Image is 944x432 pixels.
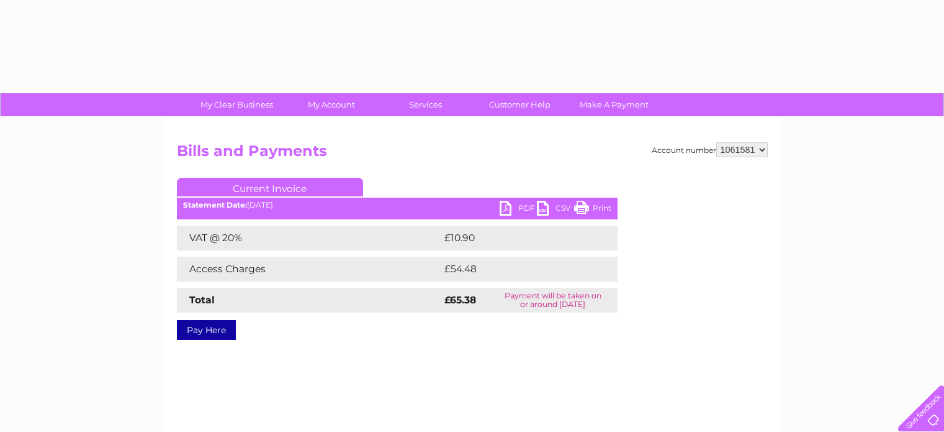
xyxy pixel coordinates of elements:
[177,226,441,250] td: VAT @ 20%
[537,201,574,219] a: CSV
[441,226,592,250] td: £10.90
[177,142,768,166] h2: Bills and Payments
[469,93,571,116] a: Customer Help
[177,320,236,340] a: Pay Here
[444,294,476,306] strong: £65.38
[574,201,611,219] a: Print
[177,178,363,196] a: Current Invoice
[186,93,288,116] a: My Clear Business
[500,201,537,219] a: PDF
[374,93,477,116] a: Services
[183,200,247,209] b: Statement Date:
[177,257,441,282] td: Access Charges
[177,201,618,209] div: [DATE]
[280,93,382,116] a: My Account
[563,93,665,116] a: Make A Payment
[488,288,618,313] td: Payment will be taken on or around [DATE]
[441,257,593,282] td: £54.48
[189,294,215,306] strong: Total
[652,142,768,157] div: Account number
